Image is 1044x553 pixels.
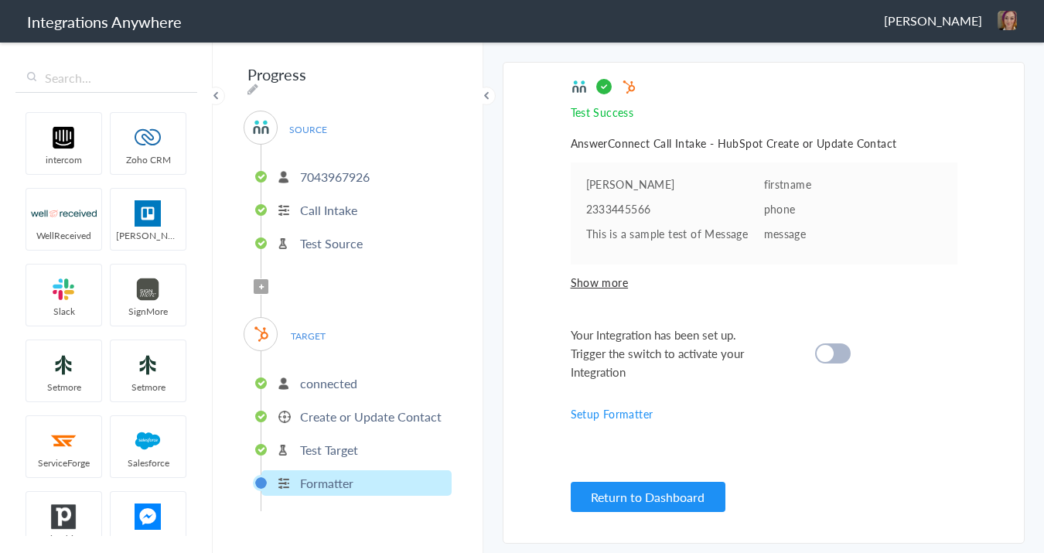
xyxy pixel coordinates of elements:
img: e104cdde-3abe-4874-827c-9f5a214dcc53.jpeg [998,11,1017,30]
pre: [PERSON_NAME] [586,176,764,192]
img: slack-logo.svg [31,276,97,302]
p: Call Intake [300,201,357,219]
img: setmoreNew.jpg [31,352,97,378]
p: Formatter [300,474,353,492]
span: intercom [26,153,101,166]
span: Show more [571,275,957,290]
span: Setmore [26,381,101,394]
span: Salesforce [111,456,186,469]
span: [PERSON_NAME] [884,12,982,29]
pre: 2333445566 [586,201,764,217]
img: zoho-logo.svg [115,125,181,151]
p: phone [764,201,942,217]
img: answerconnect-logo.svg [251,118,271,137]
img: intercom-logo.svg [31,125,97,151]
span: SignMore [111,305,186,318]
span: TARGET [278,326,337,346]
a: Setup Formatter [571,406,653,422]
span: Zoho CRM [111,153,186,166]
p: firstname [764,176,942,192]
pre: This is a sample test of Message [586,226,764,241]
img: signmore-logo.png [115,276,181,302]
p: Test Success [571,104,957,120]
p: connected [300,374,357,392]
span: WellReceived [26,229,101,242]
button: Return to Dashboard [571,482,725,512]
p: Create or Update Contact [300,408,442,425]
p: message [764,226,942,241]
span: SOURCE [278,119,337,140]
span: [PERSON_NAME] [111,229,186,242]
img: hubspot-logo.svg [251,324,271,343]
p: 7043967926 [300,168,370,186]
img: FBM.png [115,504,181,530]
img: wr-logo.svg [31,200,97,227]
p: Test Target [300,441,358,459]
img: setmoreNew.jpg [115,352,181,378]
img: salesforce-logo.svg [115,428,181,454]
img: target [620,79,637,95]
span: Your Integration has been set up. Trigger the switch to activate your Integration [571,326,772,381]
img: trello.png [115,200,181,227]
h1: Integrations Anywhere [27,11,182,32]
span: Pipedrive [26,532,101,545]
span: Slack [26,305,101,318]
img: serviceforge-icon.png [31,428,97,454]
input: Search... [15,63,197,93]
span: ServiceForge [26,456,101,469]
p: Test Source [300,234,363,252]
h5: AnswerConnect Call Intake - HubSpot Create or Update Contact [571,135,957,151]
img: source [571,78,588,95]
img: pipedrive.png [31,504,97,530]
span: Setmore [111,381,186,394]
span: Messenger [111,532,186,545]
